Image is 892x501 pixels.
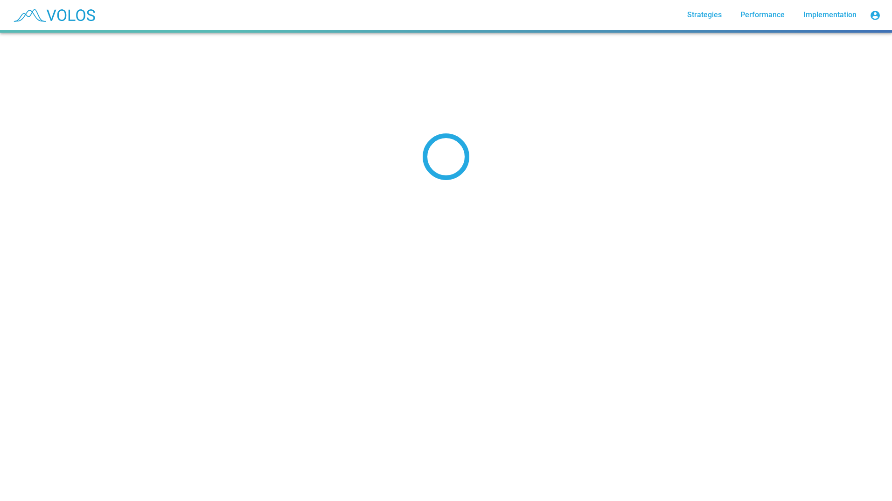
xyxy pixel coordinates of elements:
mat-icon: account_circle [870,10,881,21]
span: Performance [740,10,785,19]
img: blue_transparent.png [7,3,100,27]
span: Strategies [687,10,722,19]
span: Implementation [803,10,857,19]
a: Implementation [796,7,864,23]
a: Performance [733,7,792,23]
a: Strategies [680,7,729,23]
